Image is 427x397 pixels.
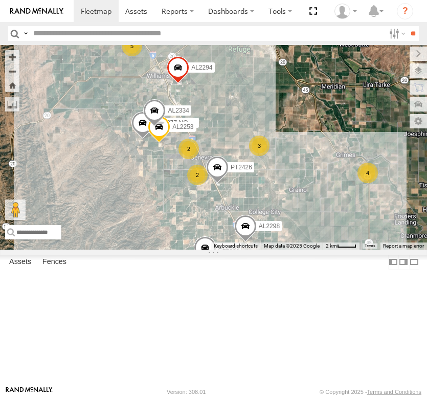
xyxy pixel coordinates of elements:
img: rand-logo.svg [10,8,63,15]
a: Terms (opens in new tab) [365,244,375,248]
div: Version: 308.01 [167,389,206,395]
button: Zoom Home [5,78,19,92]
label: Fences [37,255,72,270]
div: © Copyright 2025 - [320,389,421,395]
span: AL2334 [168,107,189,114]
a: Report a map error [383,243,424,249]
button: Drag Pegman onto the map to open Street View [5,200,26,220]
label: Search Query [21,26,30,41]
span: AL2298 [258,223,279,230]
div: 2 [178,139,199,159]
button: Keyboard shortcuts [214,242,258,250]
label: Assets [4,255,36,270]
div: 3 [249,136,269,156]
a: Visit our Website [6,387,53,397]
a: Terms and Conditions [367,389,421,395]
span: Map data ©2025 Google [264,243,320,249]
div: 4 [357,163,378,183]
label: Dock Summary Table to the Right [398,255,409,270]
label: Hide Summary Table [409,255,419,270]
label: Search Filter Options [385,26,407,41]
span: 2 km [326,243,337,249]
label: Map Settings [410,114,427,128]
div: 5 [122,36,142,56]
i: ? [397,3,413,19]
button: Zoom out [5,64,19,78]
button: Map Scale: 2 km per 34 pixels [323,242,359,250]
div: Dennis Braga [331,4,361,19]
button: Zoom in [5,50,19,64]
span: AL2294 [191,64,212,71]
label: Measure [5,97,19,112]
span: AL2277 NO EXT. [155,119,202,126]
label: Dock Summary Table to the Left [388,255,398,270]
span: PT2426 [230,164,252,171]
span: AL2253 [172,123,193,130]
div: 2 [187,165,208,185]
